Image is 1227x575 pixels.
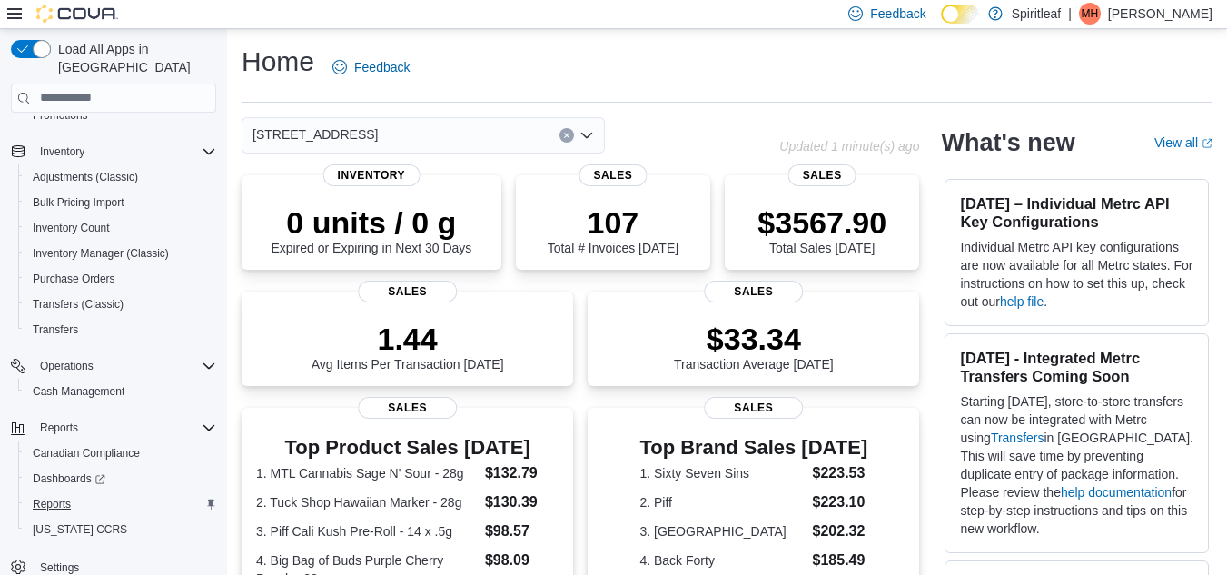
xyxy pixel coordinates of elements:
[941,128,1074,157] h2: What's new
[960,349,1193,385] h3: [DATE] - Integrated Metrc Transfers Coming Soon
[18,466,223,491] a: Dashboards
[51,40,216,76] span: Load All Apps in [GEOGRAPHIC_DATA]
[757,204,886,241] p: $3567.90
[18,164,223,190] button: Adjustments (Classic)
[358,397,458,419] span: Sales
[813,520,868,542] dd: $202.32
[1202,138,1212,149] svg: External link
[941,24,942,25] span: Dark Mode
[941,5,979,24] input: Dark Mode
[788,164,856,186] span: Sales
[18,215,223,241] button: Inventory Count
[25,468,113,490] a: Dashboards
[674,321,834,357] p: $33.34
[639,464,805,482] dt: 1. Sixty Seven Sins
[25,166,216,188] span: Adjustments (Classic)
[256,522,478,540] dt: 3. Piff Cali Kush Pre-Roll - 14 x .5g
[1012,3,1061,25] p: Spiritleaf
[639,522,805,540] dt: 3. [GEOGRAPHIC_DATA]
[33,297,124,312] span: Transfers (Classic)
[4,415,223,441] button: Reports
[485,491,559,513] dd: $130.39
[40,359,94,373] span: Operations
[33,522,127,537] span: [US_STATE] CCRS
[960,194,1193,231] h3: [DATE] – Individual Metrc API Key Configurations
[870,5,925,23] span: Feedback
[18,317,223,342] button: Transfers
[256,437,559,459] h3: Top Product Sales [DATE]
[25,493,216,515] span: Reports
[33,497,71,511] span: Reports
[33,221,110,235] span: Inventory Count
[33,141,216,163] span: Inventory
[960,392,1193,538] p: Starting [DATE], store-to-store transfers can now be integrated with Metrc using in [GEOGRAPHIC_D...
[256,493,478,511] dt: 2. Tuck Shop Hawaiian Marker - 28g
[33,246,169,261] span: Inventory Manager (Classic)
[991,431,1044,445] a: Transfers
[485,462,559,484] dd: $132.79
[548,204,678,255] div: Total # Invoices [DATE]
[25,104,216,126] span: Promotions
[1079,3,1101,25] div: Matthew H
[579,128,594,143] button: Open list of options
[271,204,471,255] div: Expired or Expiring in Next 30 Days
[18,190,223,215] button: Bulk Pricing Import
[25,319,85,341] a: Transfers
[18,491,223,517] button: Reports
[1068,3,1072,25] p: |
[25,519,216,540] span: Washington CCRS
[639,437,867,459] h3: Top Brand Sales [DATE]
[25,293,216,315] span: Transfers (Classic)
[18,266,223,292] button: Purchase Orders
[18,379,223,404] button: Cash Management
[25,442,147,464] a: Canadian Compliance
[312,321,504,372] div: Avg Items Per Transaction [DATE]
[485,520,559,542] dd: $98.57
[960,238,1193,311] p: Individual Metrc API key configurations are now available for all Metrc states. For instructions ...
[33,170,138,184] span: Adjustments (Classic)
[25,468,216,490] span: Dashboards
[813,462,868,484] dd: $223.53
[25,217,216,239] span: Inventory Count
[25,192,216,213] span: Bulk Pricing Import
[1108,3,1212,25] p: [PERSON_NAME]
[639,493,805,511] dt: 2. Piff
[33,322,78,337] span: Transfers
[704,281,804,302] span: Sales
[25,268,216,290] span: Purchase Orders
[33,417,216,439] span: Reports
[4,139,223,164] button: Inventory
[25,519,134,540] a: [US_STATE] CCRS
[674,321,834,372] div: Transaction Average [DATE]
[252,124,378,145] span: [STREET_ADDRESS]
[25,293,131,315] a: Transfers (Classic)
[25,493,78,515] a: Reports
[1061,485,1172,500] a: help documentation
[18,441,223,466] button: Canadian Compliance
[33,384,124,399] span: Cash Management
[36,5,118,23] img: Cova
[25,442,216,464] span: Canadian Compliance
[33,195,124,210] span: Bulk Pricing Import
[33,272,115,286] span: Purchase Orders
[33,446,140,461] span: Canadian Compliance
[4,353,223,379] button: Operations
[704,397,804,419] span: Sales
[271,204,471,241] p: 0 units / 0 g
[25,166,145,188] a: Adjustments (Classic)
[25,243,176,264] a: Inventory Manager (Classic)
[639,551,805,570] dt: 4. Back Forty
[559,128,574,143] button: Clear input
[25,217,117,239] a: Inventory Count
[18,241,223,266] button: Inventory Manager (Classic)
[25,192,132,213] a: Bulk Pricing Import
[358,281,458,302] span: Sales
[579,164,647,186] span: Sales
[1082,3,1099,25] span: MH
[33,355,101,377] button: Operations
[33,355,216,377] span: Operations
[757,204,886,255] div: Total Sales [DATE]
[25,104,95,126] a: Promotions
[779,139,919,154] p: Updated 1 minute(s) ago
[18,292,223,317] button: Transfers (Classic)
